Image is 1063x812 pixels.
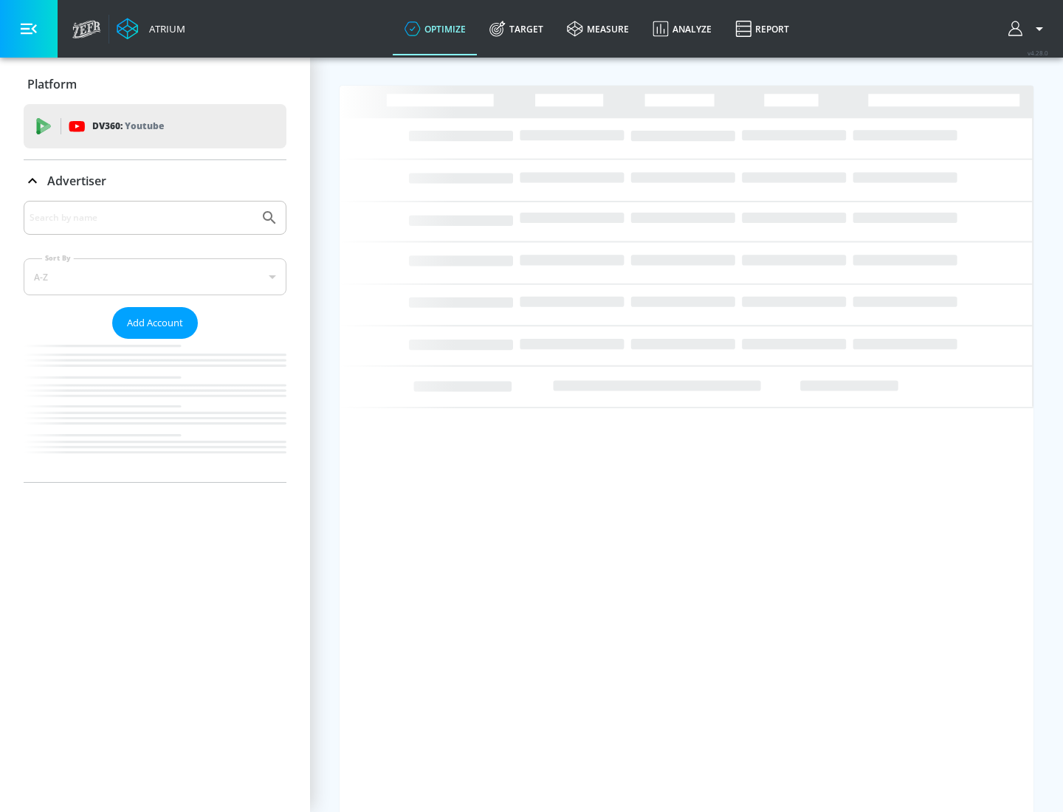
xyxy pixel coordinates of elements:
p: Advertiser [47,173,106,189]
p: Youtube [125,118,164,134]
div: DV360: Youtube [24,104,286,148]
div: Atrium [143,22,185,35]
a: optimize [393,2,478,55]
span: Add Account [127,314,183,331]
a: Analyze [641,2,723,55]
div: Platform [24,63,286,105]
input: Search by name [30,208,253,227]
p: Platform [27,76,77,92]
div: Advertiser [24,160,286,202]
p: DV360: [92,118,164,134]
a: measure [555,2,641,55]
label: Sort By [42,253,74,263]
span: v 4.28.0 [1028,49,1048,57]
a: Atrium [117,18,185,40]
a: Target [478,2,555,55]
div: Advertiser [24,201,286,482]
div: A-Z [24,258,286,295]
button: Add Account [112,307,198,339]
a: Report [723,2,801,55]
nav: list of Advertiser [24,339,286,482]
